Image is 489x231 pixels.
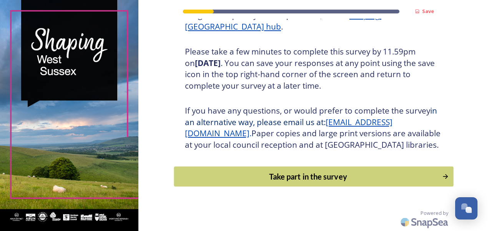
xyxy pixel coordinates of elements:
[178,171,438,182] div: Take part in the survey
[249,128,251,139] span: .
[185,117,393,139] a: [EMAIL_ADDRESS][DOMAIN_NAME]
[174,167,453,187] button: Continue
[185,46,442,91] h3: Please take a few minutes to complete this survey by 11.59pm on . You can save your responses at ...
[185,105,439,127] span: in an alternative way, please email us at:
[421,210,448,217] span: Powered by
[398,213,452,231] img: SnapSea Logo
[195,58,221,68] strong: [DATE]
[422,8,434,15] strong: Save
[455,197,477,219] button: Open Chat
[185,10,381,32] a: Shaping [GEOGRAPHIC_DATA] hub
[185,105,442,150] h3: If you have any questions, or would prefer to complete the survey Paper copies and large print ve...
